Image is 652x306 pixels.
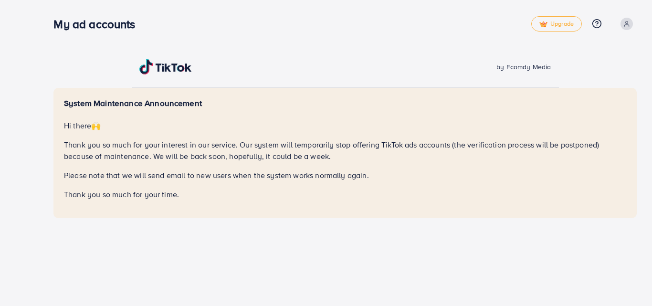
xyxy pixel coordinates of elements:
[539,21,574,28] span: Upgrade
[496,62,551,72] span: by Ecomdy Media
[53,17,143,31] h3: My ad accounts
[64,120,626,131] p: Hi there
[64,189,626,200] p: Thank you so much for your time.
[64,98,626,108] h5: System Maintenance Announcement
[531,16,582,32] a: tickUpgrade
[91,120,101,131] span: 🙌
[64,169,626,181] p: Please note that we will send email to new users when the system works normally again.
[539,21,547,28] img: tick
[139,59,192,74] img: TikTok
[64,139,626,162] p: Thank you so much for your interest in our service. Our system will temporarily stop offering Tik...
